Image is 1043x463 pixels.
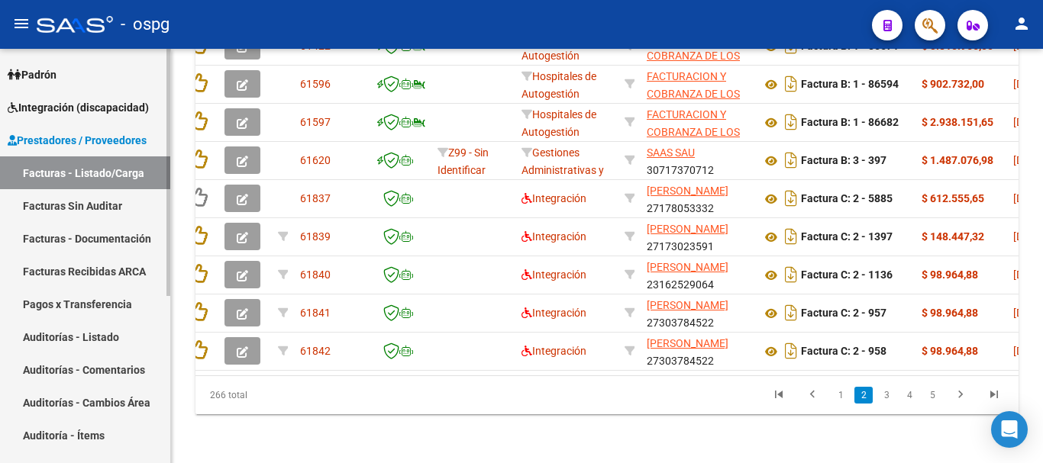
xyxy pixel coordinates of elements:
span: Gestiones Administrativas y Otros [521,146,604,194]
span: Integración [521,230,586,243]
span: FACTURACION Y COBRANZA DE LOS EFECTORES PUBLICOS S.E. [647,70,740,134]
a: 3 [877,387,896,404]
li: page 5 [921,382,944,408]
span: FACTURACION Y COBRANZA DE LOS EFECTORES PUBLICOS S.E. [647,108,740,172]
a: 1 [831,387,850,404]
div: 27303784522 [647,297,749,329]
span: Hospitales de Autogestión [521,108,596,138]
span: 61841 [300,307,331,319]
strong: Factura B: 1 - 86682 [801,117,899,129]
strong: $ 902.732,00 [922,78,984,90]
span: Integración [521,307,586,319]
strong: Factura B: 3 - 397 [801,155,886,167]
i: Descargar documento [781,148,801,172]
a: go to next page [946,387,975,404]
span: Integración [521,345,586,357]
strong: Factura C: 2 - 5885 [801,193,893,205]
div: 30715497456 [647,106,749,138]
a: 4 [900,387,919,404]
a: go to last page [980,387,1009,404]
div: 27173023591 [647,220,749,252]
mat-icon: menu [12,14,31,33]
strong: Factura C: 2 - 1397 [801,231,893,243]
a: 5 [923,387,941,404]
span: [PERSON_NAME] [647,185,728,197]
a: go to previous page [798,387,827,404]
span: Hospitales de Autogestión [521,70,596,100]
strong: $ 1.487.076,98 [922,154,993,166]
span: [PERSON_NAME] [647,299,728,311]
i: Descargar documento [781,301,801,325]
span: Prestadores / Proveedores [8,132,147,149]
strong: Factura C: 2 - 957 [801,307,886,320]
div: 266 total [195,376,357,414]
strong: $ 98.964,88 [922,268,978,281]
a: go to first page [764,387,793,404]
strong: Factura B: 1 - 86594 [801,79,899,91]
i: Descargar documento [781,262,801,287]
span: [PERSON_NAME] [647,223,728,235]
span: Integración [521,192,586,204]
span: [PERSON_NAME] [647,337,728,349]
span: SAAS SAU [647,146,695,159]
span: 61839 [300,230,331,243]
span: Z99 - Sin Identificar [438,146,489,176]
i: Descargar documento [781,339,801,363]
strong: Factura C: 2 - 1136 [801,269,893,281]
div: Open Intercom Messenger [991,411,1028,448]
span: - ospg [121,8,170,41]
a: 2 [854,387,873,404]
strong: $ 148.447,32 [922,230,984,243]
span: 61597 [300,116,331,128]
span: Padrón [8,66,57,83]
strong: $ 98.964,88 [922,307,978,319]
span: 61840 [300,268,331,281]
li: page 3 [875,382,898,408]
li: page 2 [852,382,875,408]
div: 30717370712 [647,144,749,176]
div: 23162529064 [647,259,749,291]
span: 61596 [300,78,331,90]
div: 30715497456 [647,68,749,100]
span: 61837 [300,192,331,204]
strong: $ 2.938.151,65 [922,116,993,128]
span: 61620 [300,154,331,166]
span: [PERSON_NAME] [647,261,728,273]
i: Descargar documento [781,110,801,134]
li: page 4 [898,382,921,408]
span: Integración (discapacidad) [8,99,149,116]
div: 27303784522 [647,335,749,367]
i: Descargar documento [781,224,801,249]
span: Integración [521,268,586,281]
i: Descargar documento [781,72,801,96]
strong: Factura B: 1 - 86571 [801,40,899,53]
strong: Factura C: 2 - 958 [801,346,886,358]
span: 61842 [300,345,331,357]
div: 27178053332 [647,182,749,214]
li: page 1 [829,382,852,408]
i: Descargar documento [781,186,801,211]
strong: $ 612.555,65 [922,192,984,204]
mat-icon: person [1012,14,1031,33]
strong: $ 98.964,88 [922,345,978,357]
